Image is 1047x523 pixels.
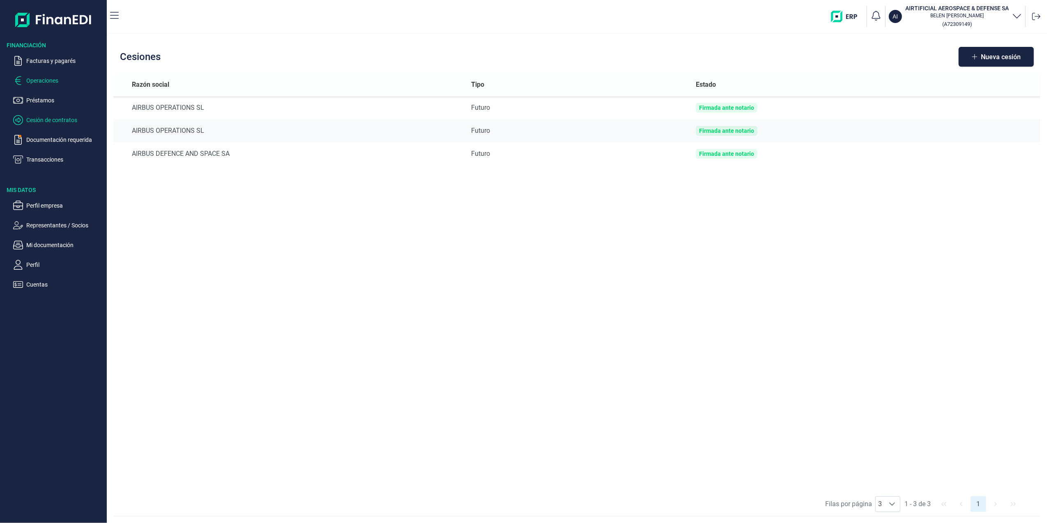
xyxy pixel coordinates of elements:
[981,54,1021,60] span: Nueva cesión
[26,240,104,250] p: Mi documentación
[132,149,458,159] div: AIRBUS DEFENCE AND SPACE SA
[901,496,934,512] span: 1 - 3 de 3
[120,51,161,62] h2: Cesiones
[471,126,683,136] div: Futuro
[26,201,104,211] p: Perfil empresa
[13,56,104,66] button: Facturas y pagarés
[13,155,104,164] button: Transacciones
[13,201,104,211] button: Perfil empresa
[876,497,884,511] span: 3
[13,95,104,105] button: Préstamos
[26,115,104,125] p: Cesión de contratos
[13,260,104,270] button: Perfil
[959,47,1034,67] button: Nueva cesión
[893,12,898,21] p: AI
[971,496,986,512] button: Page 1
[26,155,104,164] p: Transacciones
[26,280,104,289] p: Cuentas
[132,103,458,113] div: AIRBUS OPERATIONS SL
[471,103,683,113] div: Futuro
[13,115,104,125] button: Cesión de contratos
[26,260,104,270] p: Perfil
[699,104,754,111] div: Firmada ante notario
[13,240,104,250] button: Mi documentación
[889,4,1022,29] button: AIAIRTIFICIAL AEROSPACE & DEFENSE SABELEN [PERSON_NAME](A72309149)
[15,7,92,33] img: Logo de aplicación
[696,80,716,90] span: Estado
[26,56,104,66] p: Facturas y pagarés
[26,220,104,230] p: Representantes / Socios
[132,126,458,136] div: AIRBUS OPERATIONS SL
[26,76,104,86] p: Operaciones
[13,135,104,145] button: Documentación requerida
[831,11,863,22] img: erp
[13,76,104,86] button: Operaciones
[905,4,1009,12] h3: AIRTIFICIAL AEROSPACE & DEFENSE SA
[471,80,484,90] span: Tipo
[13,280,104,289] button: Cuentas
[825,499,872,509] span: Filas por página
[26,95,104,105] p: Préstamos
[132,80,169,90] span: Razón social
[26,135,104,145] p: Documentación requerida
[471,149,683,159] div: Futuro
[942,21,972,27] small: Copiar cif
[13,220,104,230] button: Representantes / Socios
[905,12,1009,19] p: BELEN [PERSON_NAME]
[699,127,754,134] div: Firmada ante notario
[699,150,754,157] div: Firmada ante notario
